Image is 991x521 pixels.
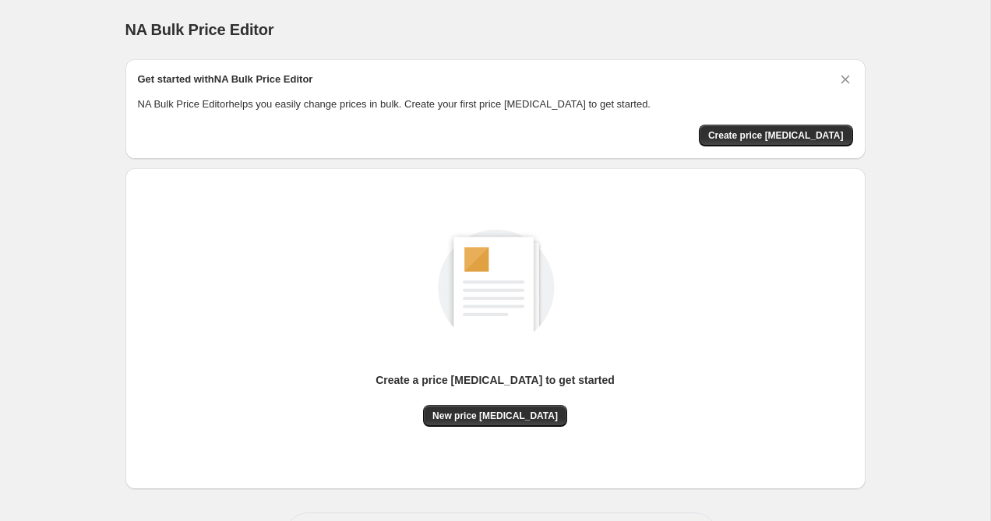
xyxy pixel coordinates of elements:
button: New price [MEDICAL_DATA] [423,405,567,427]
p: NA Bulk Price Editor helps you easily change prices in bulk. Create your first price [MEDICAL_DAT... [138,97,853,112]
span: NA Bulk Price Editor [125,21,274,38]
p: Create a price [MEDICAL_DATA] to get started [376,372,615,388]
button: Create price change job [699,125,853,146]
span: Create price [MEDICAL_DATA] [708,129,844,142]
button: Dismiss card [838,72,853,87]
span: New price [MEDICAL_DATA] [432,410,558,422]
h2: Get started with NA Bulk Price Editor [138,72,313,87]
